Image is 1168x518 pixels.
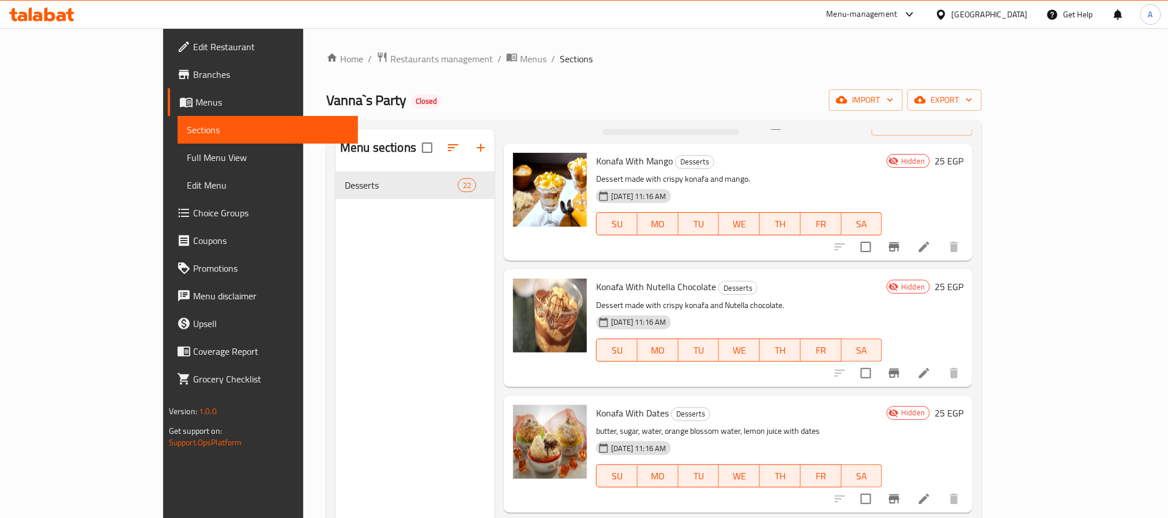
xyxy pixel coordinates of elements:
[458,180,476,191] span: 22
[596,152,673,170] span: Konafa With Mango
[683,216,715,232] span: TU
[504,116,567,133] h2: Menu items
[907,89,982,111] button: export
[935,405,963,421] h6: 25 EGP
[193,289,349,303] span: Menu disclaimer
[513,153,587,227] img: Konafa With Mango
[801,339,842,362] button: FR
[187,178,349,192] span: Edit Menu
[368,52,372,66] li: /
[724,216,755,232] span: WE
[676,155,714,168] span: Desserts
[724,468,755,485] span: WE
[560,52,593,66] span: Sections
[896,407,929,418] span: Hidden
[935,279,963,295] h6: 25 EGP
[679,464,719,487] button: TU
[801,464,842,487] button: FR
[506,51,547,66] a: Menus
[854,235,878,259] span: Select to update
[672,407,710,421] span: Desserts
[596,278,716,295] span: Konafa With Nutella Chocolate
[168,337,358,365] a: Coverage Report
[829,89,903,111] button: import
[498,52,502,66] li: /
[411,95,442,108] div: Closed
[842,339,883,362] button: SA
[193,67,349,81] span: Branches
[764,468,796,485] span: TH
[596,298,882,313] p: Dessert made with crispy konafa and Nutella chocolate.
[596,212,638,235] button: SU
[764,342,796,359] span: TH
[168,282,358,310] a: Menu disclaimer
[940,485,968,513] button: delete
[1148,8,1153,21] span: A
[683,342,715,359] span: TU
[415,136,439,160] span: Select all sections
[801,212,842,235] button: FR
[805,342,837,359] span: FR
[760,212,801,235] button: TH
[846,468,878,485] span: SA
[596,464,638,487] button: SU
[679,339,719,362] button: TU
[168,88,358,116] a: Menus
[842,212,883,235] button: SA
[187,123,349,137] span: Sections
[551,52,555,66] li: /
[880,359,908,387] button: Branch-specific-item
[596,424,882,438] p: butter, sugar, water, orange blossom water, lemon juice with dates
[596,172,882,186] p: Dessert made with crispy konafa and mango.
[846,216,878,232] span: SA
[854,487,878,511] span: Select to update
[935,153,963,169] h6: 25 EGP
[513,279,587,352] img: Konafa With Nutella Chocolate
[178,171,358,199] a: Edit Menu
[193,317,349,331] span: Upsell
[178,116,358,144] a: Sections
[326,87,406,113] span: Vanna`s Party
[345,178,458,192] span: Desserts
[193,206,349,220] span: Choice Groups
[675,155,714,169] div: Desserts
[193,234,349,247] span: Coupons
[917,492,931,506] a: Edit menu item
[880,485,908,513] button: Branch-specific-item
[683,468,715,485] span: TU
[193,40,349,54] span: Edit Restaurant
[940,233,968,261] button: delete
[168,199,358,227] a: Choice Groups
[679,212,719,235] button: TU
[336,171,495,199] div: Desserts22
[842,464,883,487] button: SA
[719,464,760,487] button: WE
[642,342,674,359] span: MO
[764,216,796,232] span: TH
[952,8,1028,21] div: [GEOGRAPHIC_DATA]
[411,96,442,106] span: Closed
[917,93,973,107] span: export
[169,423,222,438] span: Get support on:
[195,95,349,109] span: Menus
[719,212,760,235] button: WE
[724,342,755,359] span: WE
[513,405,587,479] img: Konafa With Dates
[642,216,674,232] span: MO
[940,359,968,387] button: delete
[846,342,878,359] span: SA
[917,240,931,254] a: Edit menu item
[719,281,757,295] span: Desserts
[168,365,358,393] a: Grocery Checklist
[881,118,963,132] span: Manage items
[199,404,217,419] span: 1.0.0
[596,404,669,422] span: Konafa With Dates
[193,372,349,386] span: Grocery Checklist
[719,339,760,362] button: WE
[169,404,197,419] span: Version:
[638,464,679,487] button: MO
[880,233,908,261] button: Branch-specific-item
[169,435,242,450] a: Support.OpsPlatform
[187,151,349,164] span: Full Menu View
